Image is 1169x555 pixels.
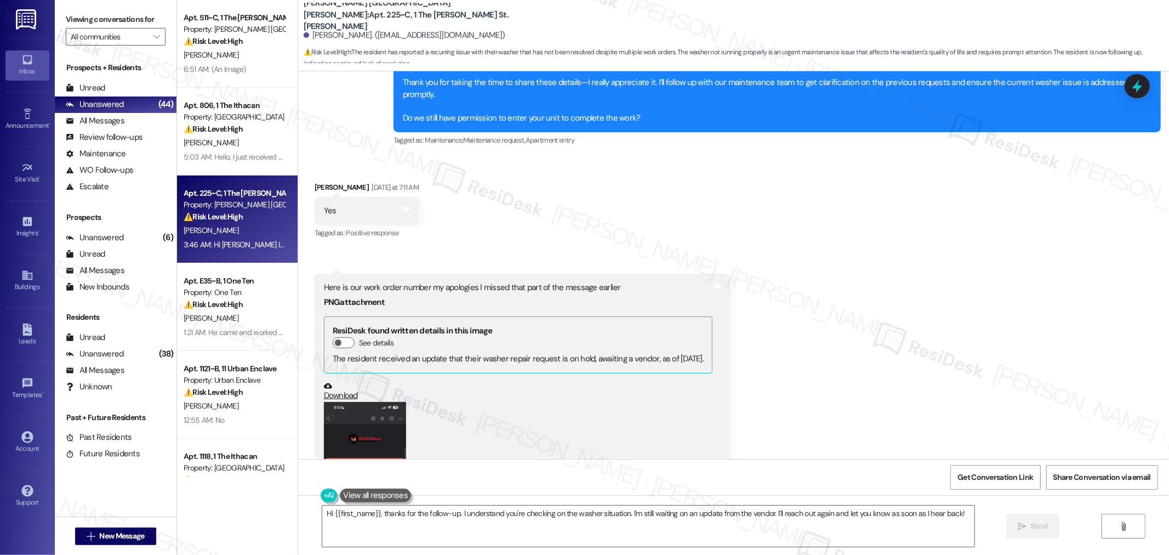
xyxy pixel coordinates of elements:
div: Apt. E35~B, 1 One Ten [184,275,285,287]
div: Unanswered [66,232,124,243]
b: PNG attachment [324,297,385,308]
div: All Messages [66,265,124,276]
div: 5:03 AM: Hello, I just received another bill from Clear Charge re: utilities. Again, I thought ut... [184,152,786,162]
input: All communities [71,28,148,46]
span: • [38,228,39,235]
strong: ⚠️ Risk Level: High [184,475,243,485]
span: • [42,389,44,397]
div: Apt. 225~C, 1 The [PERSON_NAME] St. [PERSON_NAME] [184,188,285,199]
div: All Messages [66,365,124,376]
div: Apt. 1121~B, 11 Urban Enclave [184,363,285,375]
div: Property: [GEOGRAPHIC_DATA] [184,462,285,474]
span: : The resident has reported a recurring issue with their washer that has not been resolved despit... [304,47,1169,70]
div: Property: [GEOGRAPHIC_DATA] [184,111,285,123]
strong: ⚠️ Risk Level: High [184,387,243,397]
i:  [153,32,159,41]
strong: ⚠️ Risk Level: High [304,48,351,56]
div: Unanswered [66,99,124,110]
img: ResiDesk Logo [16,9,38,30]
div: [DATE] at 7:11 AM [369,182,419,193]
div: 1:21 AM: He came and worked on some stuff last week but it's still not on yet so I'm not sure if ... [184,327,517,337]
div: [PERSON_NAME]. ([EMAIL_ADDRESS][DOMAIN_NAME]) [304,30,505,41]
div: Maintenance [66,148,126,160]
div: Residents [55,312,176,323]
div: 3:46 AM: Hi [PERSON_NAME] I hope all is well just wanted to check in to see if you had any update... [184,240,594,250]
div: Apt. 1118, 1 The Ithacan [184,451,285,462]
div: 6:51 AM: (An Image) [184,64,246,74]
span: Send [1030,520,1047,532]
a: Templates • [5,374,49,404]
a: Buildings [5,266,49,296]
strong: ⚠️ Risk Level: High [184,212,243,222]
div: The resident received an update that their washer repair request is on hold, awaiting a vendor, a... [333,353,704,365]
strong: ⚠️ Risk Level: High [184,124,243,134]
button: Send [1006,514,1059,539]
div: Property: One Ten [184,287,285,298]
div: Review follow-ups [66,132,142,143]
div: WO Follow-ups [66,165,133,176]
div: Yes [324,205,337,217]
div: Unanswered [66,348,124,360]
strong: ⚠️ Risk Level: High [184,299,243,309]
a: Site Visit • [5,158,49,188]
div: Here is our work order number my apologies I missed that part of the message earlier [324,282,712,293]
div: Tagged as: [315,225,419,241]
div: Future Residents [66,448,140,460]
span: Maintenance , [425,135,463,145]
span: Positive response [346,228,399,237]
span: Get Conversation Link [957,472,1033,483]
div: 12:55 AM: No [184,415,225,425]
div: All Messages [66,115,124,127]
span: Share Conversation via email [1053,472,1151,483]
div: Past Residents [66,432,132,443]
span: [PERSON_NAME] [184,313,238,323]
label: Viewing conversations for [66,11,166,28]
span: [PERSON_NAME] [184,225,238,235]
a: Support [5,482,49,511]
button: Get Conversation Link [950,465,1040,490]
strong: ⚠️ Risk Level: High [184,36,243,46]
div: Unread [66,82,105,94]
div: Property: [PERSON_NAME] [GEOGRAPHIC_DATA][PERSON_NAME] [184,199,285,211]
button: Share Conversation via email [1046,465,1158,490]
div: Property: [PERSON_NAME] [GEOGRAPHIC_DATA][PERSON_NAME] [184,24,285,35]
span: [PERSON_NAME] [184,401,238,411]
div: Unread [66,332,105,343]
div: Unknown [66,381,112,393]
span: Apartment entry [526,135,574,145]
span: • [49,120,50,128]
div: (38) [156,346,176,363]
div: Prospects [55,212,176,223]
div: Past + Future Residents [55,412,176,423]
a: Leads [5,320,49,350]
span: • [39,174,41,182]
div: New Inbounds [66,281,129,293]
div: Escalate [66,181,109,192]
div: [PERSON_NAME] [315,182,419,197]
div: Hi [PERSON_NAME], Thank you for taking the time to share these details—I really appreciate it. I’... [403,54,1143,124]
b: ResiDesk found written details in this image [333,325,493,336]
div: Apt. 511~C, 1 The [PERSON_NAME] St. [PERSON_NAME] [184,12,285,24]
div: Unread [66,248,105,260]
div: Apt. 806, 1 The Ithacan [184,100,285,111]
a: Inbox [5,50,49,80]
textarea: Hi {{first_name}}, thanks for the follow-up. I understand you're checking on the washer situation... [322,506,974,547]
i:  [1018,522,1026,531]
label: See details [359,337,394,349]
a: Download [324,382,712,401]
div: Property: Urban Enclave [184,375,285,386]
span: [PERSON_NAME] [184,50,238,60]
div: (6) [160,229,176,246]
div: Tagged as: [394,132,1161,148]
a: Insights • [5,212,49,242]
div: Prospects + Residents [55,62,176,73]
span: Maintenance request , [463,135,526,145]
div: (44) [156,96,176,113]
i:  [1119,522,1127,531]
span: [PERSON_NAME] [184,138,238,148]
a: Account [5,428,49,457]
